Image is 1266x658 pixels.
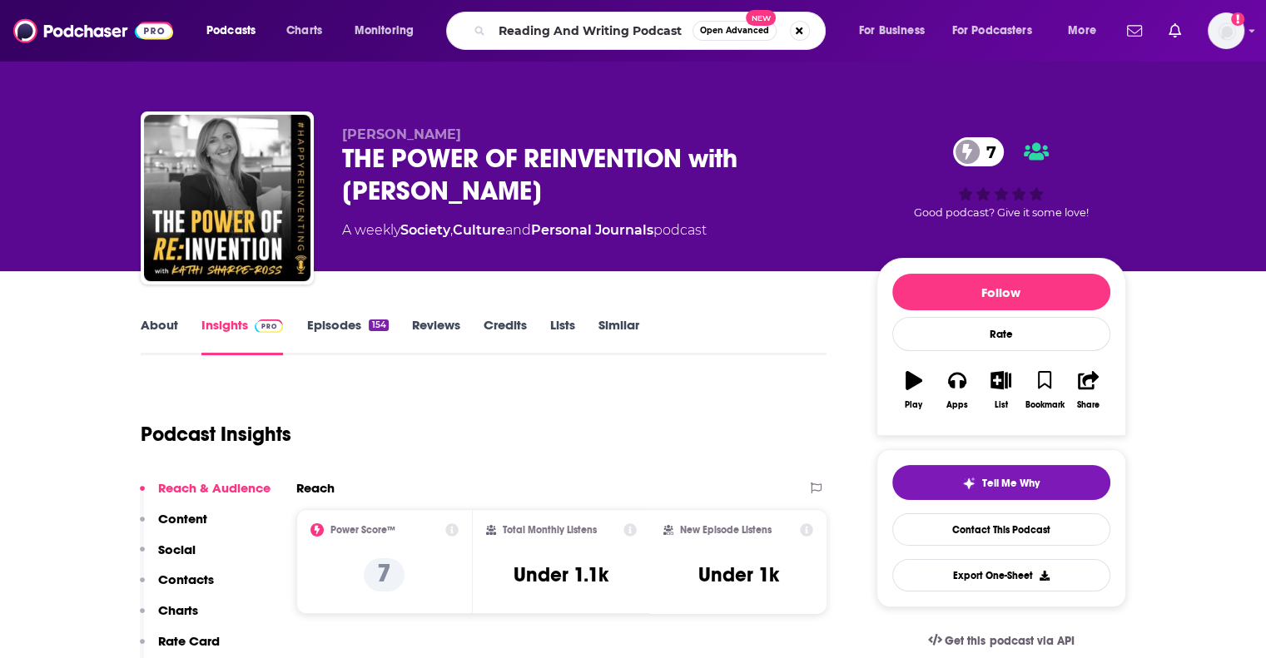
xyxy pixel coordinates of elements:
[514,562,608,587] h3: Under 1.1k
[1066,360,1110,420] button: Share
[892,559,1110,591] button: Export One-Sheet
[892,317,1110,351] div: Rate
[995,400,1008,410] div: List
[892,513,1110,546] a: Contact This Podcast
[952,19,1032,42] span: For Podcasters
[505,222,531,238] span: and
[693,21,777,41] button: Open AdvancedNew
[462,12,842,50] div: Search podcasts, credits, & more...
[201,317,284,355] a: InsightsPodchaser Pro
[550,317,575,355] a: Lists
[598,317,639,355] a: Similar
[412,317,460,355] a: Reviews
[140,480,271,511] button: Reach & Audience
[892,360,936,420] button: Play
[364,558,405,591] p: 7
[369,319,388,331] div: 154
[141,422,291,447] h1: Podcast Insights
[905,400,922,410] div: Play
[1056,17,1117,44] button: open menu
[492,17,693,44] input: Search podcasts, credits, & more...
[484,317,527,355] a: Credits
[286,19,322,42] span: Charts
[13,15,173,47] img: Podchaser - Follow, Share and Rate Podcasts
[140,542,196,572] button: Social
[503,524,597,536] h2: Total Monthly Listens
[1077,400,1100,410] div: Share
[206,19,256,42] span: Podcasts
[141,317,178,355] a: About
[342,126,461,142] span: [PERSON_NAME]
[1208,12,1244,49] img: User Profile
[914,206,1089,219] span: Good podcast? Give it some love!
[982,477,1040,490] span: Tell Me Why
[1162,17,1188,45] a: Show notifications dropdown
[1120,17,1149,45] a: Show notifications dropdown
[859,19,925,42] span: For Business
[400,222,450,238] a: Society
[158,602,198,618] p: Charts
[680,524,772,536] h2: New Episode Listens
[158,480,271,496] p: Reach & Audience
[140,571,214,602] button: Contacts
[158,571,214,587] p: Contacts
[892,465,1110,500] button: tell me why sparkleTell Me Why
[255,319,284,333] img: Podchaser Pro
[195,17,277,44] button: open menu
[158,511,207,527] p: Content
[962,477,976,490] img: tell me why sparkle
[276,17,332,44] a: Charts
[936,360,979,420] button: Apps
[1068,19,1096,42] span: More
[450,222,453,238] span: ,
[945,634,1074,648] span: Get this podcast via API
[531,222,653,238] a: Personal Journals
[296,480,335,496] h2: Reach
[698,562,779,587] h3: Under 1k
[158,542,196,557] p: Social
[979,360,1022,420] button: List
[140,602,198,633] button: Charts
[1025,400,1064,410] div: Bookmark
[941,17,1056,44] button: open menu
[342,220,707,240] div: A weekly podcast
[876,126,1126,230] div: 7Good podcast? Give it some love!
[158,633,220,649] p: Rate Card
[953,137,1005,166] a: 7
[746,10,776,26] span: New
[140,511,207,542] button: Content
[970,137,1005,166] span: 7
[144,115,310,281] img: THE POWER OF REINVENTION with Kathi Sharpe-Ross
[306,317,388,355] a: Episodes154
[946,400,968,410] div: Apps
[700,27,769,35] span: Open Advanced
[1208,12,1244,49] button: Show profile menu
[355,19,414,42] span: Monitoring
[1231,12,1244,26] svg: Add a profile image
[453,222,505,238] a: Culture
[1023,360,1066,420] button: Bookmark
[330,524,395,536] h2: Power Score™
[343,17,435,44] button: open menu
[892,274,1110,310] button: Follow
[847,17,946,44] button: open menu
[1208,12,1244,49] span: Logged in as ei1745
